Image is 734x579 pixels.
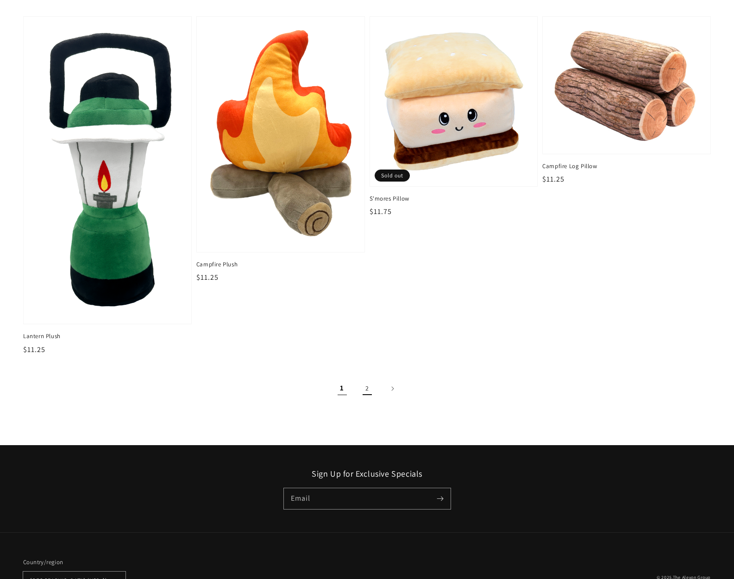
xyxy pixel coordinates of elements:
span: Campfire Log Pillow [542,162,711,170]
span: S'mores Pillow [370,195,538,203]
nav: Pagination [23,378,711,399]
span: Sold out [375,170,410,182]
span: $11.25 [23,345,45,354]
img: Campfire Log Pillow [552,26,701,145]
span: $11.25 [196,272,219,282]
span: $11.25 [542,174,565,184]
h2: Country/region [23,558,125,567]
a: Page 2 [357,378,377,399]
button: Subscribe [430,488,451,509]
a: Lantern Plush Lantern Plush $11.25 [23,16,192,355]
a: S'mores Pillow S'mores Pillow $11.75 [370,16,538,218]
img: Campfire Plush [206,26,355,243]
img: S'mores Pillow [379,26,528,177]
span: Lantern Plush [23,332,192,340]
a: Campfire Plush Campfire Plush $11.25 [196,16,365,283]
span: $11.75 [370,207,392,216]
h2: Sign Up for Exclusive Specials [23,468,711,479]
span: Campfire Plush [196,260,365,269]
a: Campfire Log Pillow Campfire Log Pillow $11.25 [542,16,711,185]
span: Page 1 [332,378,352,399]
img: Lantern Plush [33,26,182,315]
a: Next page [382,378,402,399]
